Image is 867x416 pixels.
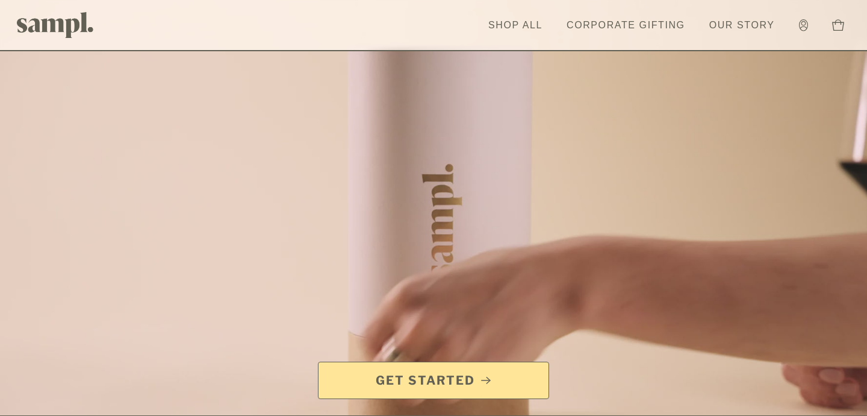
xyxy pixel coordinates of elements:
[482,12,548,39] a: Shop All
[703,12,781,39] a: Our Story
[17,12,94,38] img: Sampl logo
[376,372,475,389] span: Get Started
[318,362,549,399] a: Get Started
[561,12,691,39] a: Corporate Gifting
